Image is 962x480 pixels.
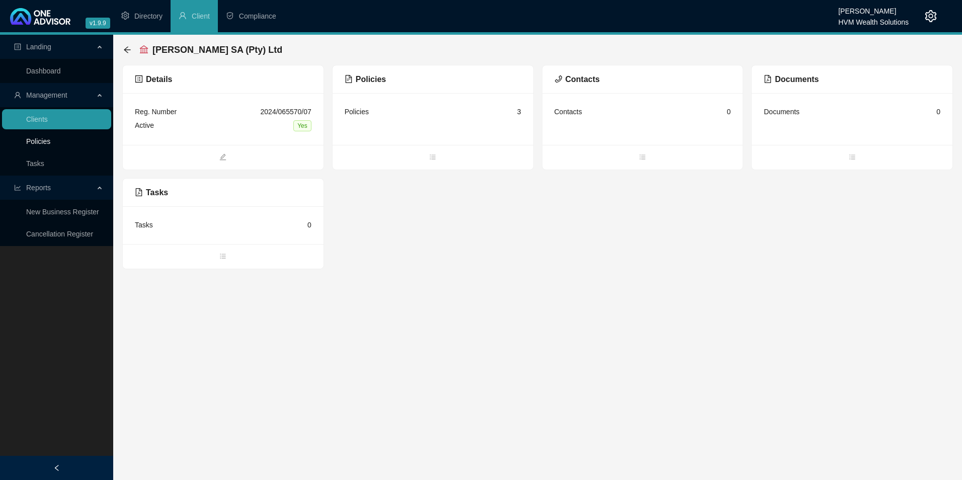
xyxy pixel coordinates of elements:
[135,188,168,197] span: Tasks
[135,75,143,83] span: profile
[333,152,533,164] span: bars
[192,12,210,20] span: Client
[86,18,110,29] span: v1.9.9
[123,152,324,164] span: edit
[517,106,521,117] div: 3
[26,91,67,99] span: Management
[14,92,21,99] span: user
[554,75,563,83] span: phone
[764,75,819,84] span: Documents
[838,3,909,14] div: [PERSON_NAME]
[26,230,93,238] a: Cancellation Register
[139,45,148,54] span: bank
[226,12,234,20] span: safety
[239,12,276,20] span: Compliance
[26,43,51,51] span: Landing
[26,184,51,192] span: Reports
[554,106,582,117] div: Contacts
[134,12,163,20] span: Directory
[26,208,99,216] a: New Business Register
[14,184,21,191] span: line-chart
[764,106,799,117] div: Documents
[345,75,386,84] span: Policies
[925,10,937,22] span: setting
[293,120,311,131] span: Yes
[135,106,177,117] div: Reg. Number
[542,152,743,164] span: bars
[554,75,600,84] span: Contacts
[26,67,61,75] a: Dashboard
[123,46,131,54] span: arrow-left
[179,12,187,20] span: user
[10,8,70,25] img: 2df55531c6924b55f21c4cf5d4484680-logo-light.svg
[135,188,143,196] span: file-pdf
[26,137,50,145] a: Policies
[764,75,772,83] span: file-pdf
[345,106,369,117] div: Policies
[53,464,60,471] span: left
[135,219,153,230] div: Tasks
[123,46,131,54] div: back
[261,106,311,117] div: 2024/065570/07
[345,75,353,83] span: file-text
[752,152,952,164] span: bars
[727,106,731,117] div: 0
[26,115,48,123] a: Clients
[121,12,129,20] span: setting
[936,106,940,117] div: 0
[135,120,154,131] div: Active
[123,252,324,263] span: bars
[135,75,172,84] span: Details
[152,45,282,55] span: [PERSON_NAME] SA (Pty) Ltd
[307,219,311,230] div: 0
[838,14,909,25] div: HVM Wealth Solutions
[26,159,44,168] a: Tasks
[14,43,21,50] span: profile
